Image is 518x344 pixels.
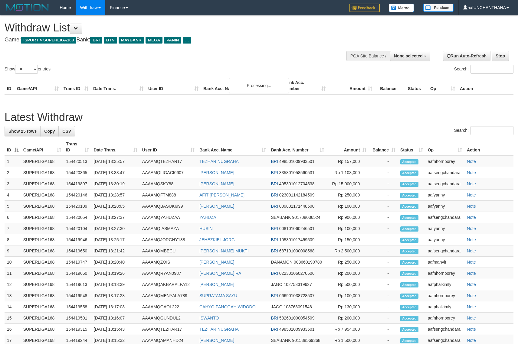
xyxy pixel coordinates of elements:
th: Balance [375,77,405,94]
td: 9 [5,245,21,257]
span: MAYBANK [119,37,144,44]
span: Copy 495301012704538 to clipboard [279,181,315,186]
span: Accepted [400,215,418,220]
td: Rp 100,000 [326,223,369,234]
td: Rp 130,000 [326,301,369,313]
td: 154419548 [64,290,91,301]
td: - [369,257,398,268]
td: Rp 7,954,000 [326,324,369,335]
th: Op: activate to sort column ascending [425,138,464,156]
td: SUPERLIGA168 [21,190,64,201]
td: [DATE] 13:17:28 [91,290,140,301]
label: Search: [454,126,513,135]
td: 10 [5,257,21,268]
td: [DATE] 13:27:30 [91,223,140,234]
td: - [369,245,398,257]
div: Processing... [229,78,289,93]
a: [PERSON_NAME] [199,282,234,287]
a: [PERSON_NAME] [199,204,234,209]
td: [DATE] 13:28:05 [91,201,140,212]
td: aafsengchandara [425,167,464,178]
th: ID [5,77,15,94]
th: Trans ID: activate to sort column ascending [64,138,91,156]
td: [DATE] 13:18:39 [91,279,140,290]
a: Note [467,159,476,164]
td: aafphalkimly [425,279,464,290]
span: BRI [271,237,278,242]
th: Date Trans.: activate to sort column ascending [91,138,140,156]
th: Amount [328,77,375,94]
input: Search: [470,65,513,74]
img: Feedback.jpg [349,4,380,12]
td: Rp 250,000 [326,190,369,201]
td: AAAAMQAKBARALFA12 [140,279,197,290]
td: [DATE] 13:33:47 [91,167,140,178]
span: BRI [271,204,278,209]
th: Op [428,77,457,94]
th: Bank Acc. Number [281,77,328,94]
span: SEABANK [271,215,291,220]
h4: Game: Bank: [5,37,339,43]
span: Accepted [400,271,418,276]
td: [DATE] 13:27:37 [91,212,140,223]
span: Accepted [400,282,418,287]
td: 154420104 [64,223,91,234]
td: aafsengchandara [425,245,464,257]
span: Copy 066901038728507 to clipboard [279,293,315,298]
td: 15 [5,313,21,324]
td: 8 [5,234,21,245]
span: Copy [44,129,55,134]
td: aafsengchandara [425,212,464,223]
td: AAAAMQRYAN0987 [140,268,197,279]
td: SUPERLIGA168 [21,279,64,290]
a: ISWANTO [199,316,219,320]
td: 154419946 [64,234,91,245]
td: SUPERLIGA168 [21,156,64,167]
td: 154419897 [64,178,91,190]
th: Bank Acc. Name [201,77,281,94]
span: Accepted [400,182,418,187]
td: Rp 150,000 [326,234,369,245]
td: 7 [5,223,21,234]
button: None selected [390,51,430,61]
td: SUPERLIGA168 [21,268,64,279]
td: AAAAMQMENYALA789 [140,290,197,301]
a: CAHYO PANGGAH WIDODO [199,304,256,309]
span: JAGO [271,282,282,287]
td: AAAAMQZOIS [140,257,197,268]
td: - [369,167,398,178]
span: Accepted [400,238,418,243]
a: Run Auto-Refresh [443,51,490,61]
td: 154420109 [64,201,91,212]
a: Note [467,260,476,264]
td: SUPERLIGA168 [21,301,64,313]
span: BTN [104,37,117,44]
td: aafyanny [425,223,464,234]
img: Button%20Memo.svg [389,4,414,12]
td: AAAAMQTEZHAR17 [140,156,197,167]
td: SUPERLIGA168 [21,290,64,301]
span: Accepted [400,226,418,232]
td: Rp 100,000 [326,290,369,301]
td: 12 [5,279,21,290]
td: SUPERLIGA168 [21,313,64,324]
a: [PERSON_NAME] MUKTI [199,248,249,253]
td: SUPERLIGA168 [21,245,64,257]
a: Note [467,271,476,276]
td: - [369,313,398,324]
td: SUPERLIGA168 [21,201,64,212]
td: [DATE] 13:20:40 [91,257,140,268]
a: [PERSON_NAME] [199,181,234,186]
td: SUPERLIGA168 [21,257,64,268]
th: Game/API [15,77,61,94]
td: 1 [5,156,21,167]
td: AAAAMQTEZHAR17 [140,324,197,335]
span: Copy 022301060270506 to clipboard [279,271,315,276]
td: AAAAMQLIGACI0607 [140,167,197,178]
span: Accepted [400,170,418,176]
a: Stop [492,51,509,61]
td: [DATE] 13:16:07 [91,313,140,324]
a: Note [467,237,476,242]
td: - [369,201,398,212]
td: - [369,279,398,290]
